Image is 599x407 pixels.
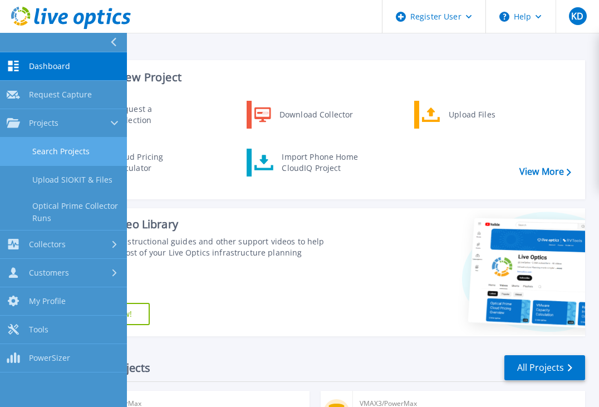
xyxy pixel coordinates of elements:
[78,101,193,129] a: Request a Collection
[29,268,69,278] span: Customers
[29,90,92,100] span: Request Capture
[29,239,66,249] span: Collectors
[78,149,193,176] a: Cloud Pricing Calculator
[65,236,339,269] div: Find tutorials, instructional guides and other support videos to help you make the most of your L...
[109,104,190,126] div: Request a Collection
[276,151,363,174] div: Import Phone Home CloudIQ Project
[504,355,585,380] a: All Projects
[65,217,339,232] div: Support Video Library
[29,118,58,128] span: Projects
[29,325,48,335] span: Tools
[29,353,70,363] span: PowerSizer
[247,101,361,129] a: Download Collector
[29,296,66,306] span: My Profile
[443,104,526,126] div: Upload Files
[414,101,528,129] a: Upload Files
[571,12,583,21] span: KD
[107,151,190,174] div: Cloud Pricing Calculator
[29,61,70,71] span: Dashboard
[519,166,571,177] a: View More
[274,104,358,126] div: Download Collector
[79,71,571,84] h3: Start a New Project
